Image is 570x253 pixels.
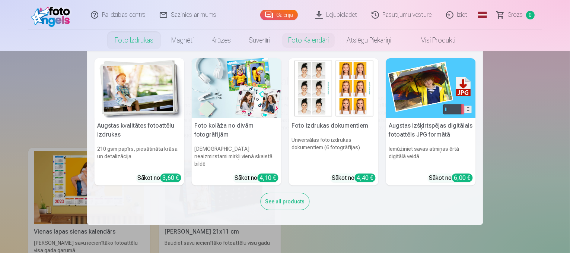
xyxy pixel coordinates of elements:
[289,58,379,185] a: Foto izdrukas dokumentiemFoto izdrukas dokumentiemUniversālas foto izdrukas dokumentiem (6 fotogr...
[260,10,298,20] a: Galerija
[338,30,400,51] a: Atslēgu piekariņi
[192,58,281,185] a: Foto kolāža no divām fotogrāfijāmFoto kolāža no divām fotogrāfijām[DEMOGRAPHIC_DATA] neaizmirstam...
[95,118,184,142] h5: Augstas kvalitātes fotoattēlu izdrukas
[386,58,476,118] img: Augstas izšķirtspējas digitālais fotoattēls JPG formātā
[235,174,278,182] div: Sākot no
[95,58,184,118] img: Augstas kvalitātes fotoattēlu izdrukas
[279,30,338,51] a: Foto kalendāri
[289,133,379,171] h6: Universālas foto izdrukas dokumentiem (6 fotogrāfijas)
[240,30,279,51] a: Suvenīri
[508,10,523,19] span: Grozs
[192,142,281,171] h6: [DEMOGRAPHIC_DATA] neaizmirstami mirkļi vienā skaistā bildē
[162,30,203,51] a: Magnēti
[355,174,376,182] div: 4,40 €
[261,197,310,205] a: See all products
[400,30,464,51] a: Visi produkti
[192,58,281,118] img: Foto kolāža no divām fotogrāfijām
[138,174,181,182] div: Sākot no
[261,193,310,210] div: See all products
[203,30,240,51] a: Krūzes
[95,142,184,171] h6: 210 gsm papīrs, piesātināta krāsa un detalizācija
[452,174,473,182] div: 6,00 €
[429,174,473,182] div: Sākot no
[386,58,476,185] a: Augstas izšķirtspējas digitālais fotoattēls JPG formātāAugstas izšķirtspējas digitālais fotoattēl...
[160,174,181,182] div: 3,60 €
[526,11,535,19] span: 0
[192,118,281,142] h5: Foto kolāža no divām fotogrāfijām
[106,30,162,51] a: Foto izdrukas
[289,58,379,118] img: Foto izdrukas dokumentiem
[386,142,476,171] h6: Iemūžiniet savas atmiņas ērtā digitālā veidā
[31,3,74,27] img: /fa1
[95,58,184,185] a: Augstas kvalitātes fotoattēlu izdrukasAugstas kvalitātes fotoattēlu izdrukas210 gsm papīrs, piesā...
[258,174,278,182] div: 4,10 €
[386,118,476,142] h5: Augstas izšķirtspējas digitālais fotoattēls JPG formātā
[332,174,376,182] div: Sākot no
[289,118,379,133] h5: Foto izdrukas dokumentiem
